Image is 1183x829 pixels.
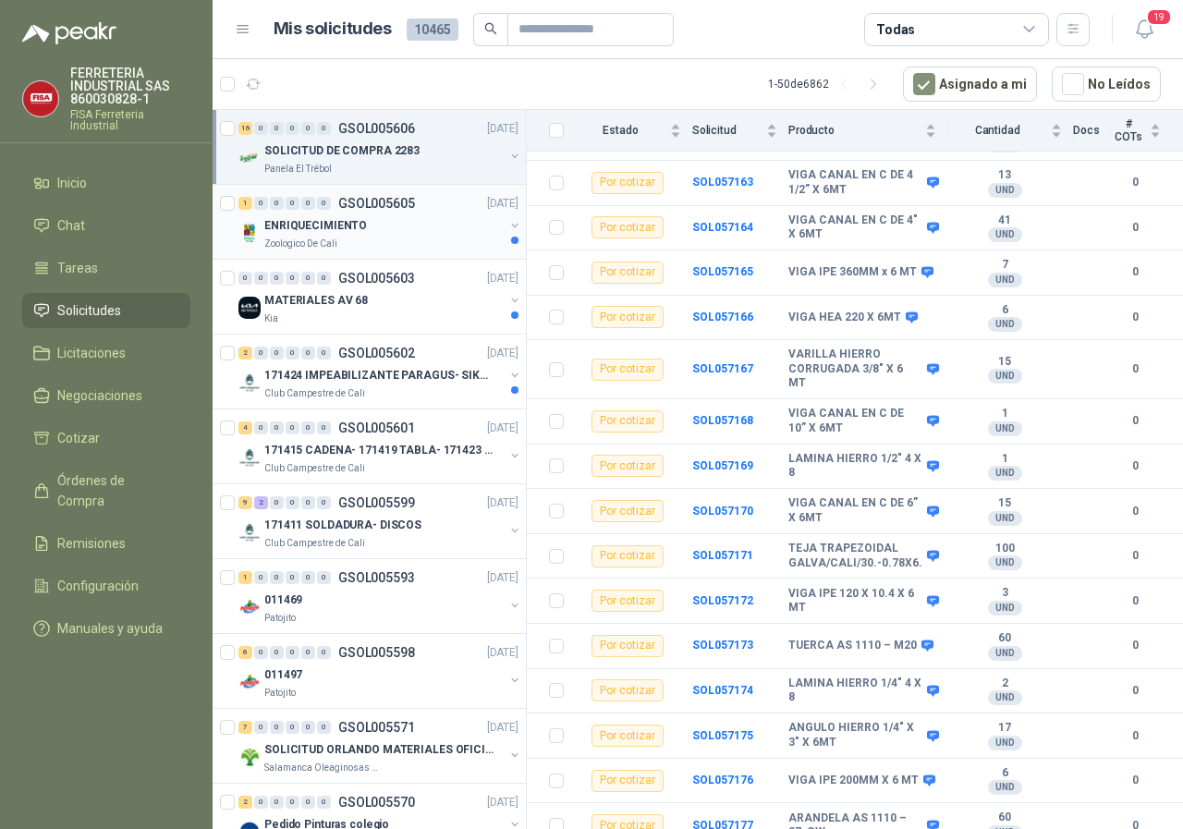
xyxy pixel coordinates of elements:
b: VIGA IPE 120 X 10.4 X 6 MT [788,587,922,616]
div: Por cotizar [591,770,664,792]
div: UND [988,369,1022,384]
span: Licitaciones [57,343,126,363]
div: UND [988,317,1022,332]
b: SOL057171 [692,549,753,562]
div: 0 [286,796,299,809]
div: Por cotizar [591,725,664,747]
p: GSOL005603 [338,272,415,285]
b: 0 [1111,592,1161,610]
p: [DATE] [487,420,518,437]
b: SOL057164 [692,221,753,234]
div: 0 [270,721,284,734]
b: VARILLA HIERRO CORRUGADA 3/8" X 6 MT [788,347,922,391]
span: Negociaciones [57,385,142,406]
b: 15 [947,355,1062,370]
b: 0 [1111,637,1161,654]
a: SOL057165 [692,265,753,278]
div: 0 [317,646,331,659]
div: 6 [238,646,252,659]
p: [DATE] [487,270,518,287]
div: 2 [238,347,252,360]
b: VIGA CANAL EN C DE 10” X 6MT [788,407,922,435]
div: 0 [301,347,315,360]
b: 6 [947,766,1062,781]
b: SOL057166 [692,311,753,323]
a: Manuales y ayuda [22,611,190,646]
a: Licitaciones [22,335,190,371]
div: 0 [301,721,315,734]
button: No Leídos [1052,67,1161,102]
p: Club Campestre de Cali [264,536,365,551]
div: 0 [286,197,299,210]
div: 0 [286,272,299,285]
a: SOL057173 [692,639,753,652]
span: Cantidad [947,124,1047,137]
img: Company Logo [238,596,261,618]
p: SOLICITUD ORLANDO MATERIALES OFICINA - CALI [264,741,494,759]
b: VIGA HEA 220 X 6MT [788,311,901,325]
b: 0 [1111,547,1161,565]
div: 0 [317,571,331,584]
div: Por cotizar [591,635,664,657]
b: SOL057170 [692,505,753,518]
div: 0 [317,421,331,434]
b: 0 [1111,727,1161,745]
div: 1 - 50 de 6862 [768,69,888,99]
b: 0 [1111,263,1161,281]
p: [DATE] [487,719,518,737]
div: 0 [254,796,268,809]
th: Producto [788,110,947,152]
div: Por cotizar [591,545,664,567]
a: SOL057169 [692,459,753,472]
img: Company Logo [238,222,261,244]
div: 0 [254,272,268,285]
div: UND [988,646,1022,661]
div: 0 [270,272,284,285]
div: 0 [301,646,315,659]
span: Cotizar [57,428,100,448]
p: 011469 [264,591,302,609]
div: UND [988,421,1022,436]
a: Negociaciones [22,378,190,413]
b: 60 [947,631,1062,646]
div: 0 [270,646,284,659]
div: Por cotizar [591,455,664,477]
div: 0 [317,272,331,285]
p: FERRETERIA INDUSTRIAL SAS 860030828-1 [70,67,190,105]
div: 0 [270,347,284,360]
div: 0 [238,272,252,285]
div: 0 [270,197,284,210]
div: 0 [317,721,331,734]
a: SOL057167 [692,362,753,375]
img: Company Logo [238,372,261,394]
div: Por cotizar [591,590,664,612]
b: LAMINA HIERRO 1/4" 4 X 8 [788,677,922,705]
div: Por cotizar [591,172,664,194]
p: GSOL005570 [338,796,415,809]
p: [DATE] [487,345,518,362]
b: VIGA IPE 200MM X 6 MT [788,774,919,788]
div: 0 [301,421,315,434]
a: 2 0 0 0 0 0 GSOL005602[DATE] Company Logo171424 IMPEABILIZANTE PARAGUS- SIKALASTICClub Campestre ... [238,342,522,401]
p: MATERIALES AV 68 [264,292,368,310]
p: Patojito [264,611,296,626]
div: UND [988,736,1022,750]
span: Solicitudes [57,300,121,321]
p: 171424 IMPEABILIZANTE PARAGUS- SIKALASTIC [264,367,494,384]
b: 2 [947,677,1062,691]
div: 0 [301,571,315,584]
div: 2 [238,796,252,809]
p: [DATE] [487,120,518,138]
b: TUERCA AS 1110 – M20 [788,639,917,653]
b: 7 [947,258,1062,273]
div: 0 [301,796,315,809]
span: Estado [575,124,666,137]
img: Company Logo [23,81,58,116]
a: SOL057176 [692,774,753,786]
p: [DATE] [487,794,518,811]
th: Docs [1073,110,1111,152]
p: GSOL005593 [338,571,415,584]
